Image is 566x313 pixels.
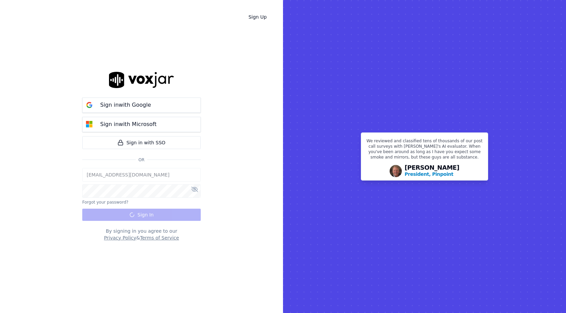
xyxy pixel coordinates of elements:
[82,168,201,182] input: Email
[365,138,484,163] p: We reviewed and classified tens of thousands of our post call surveys with [PERSON_NAME]'s AI eva...
[136,157,147,163] span: Or
[82,228,201,241] div: By signing in you agree to our &
[100,101,151,109] p: Sign in with Google
[405,171,453,178] p: President, Pinpoint
[390,165,402,177] img: Avatar
[109,72,174,88] img: logo
[82,98,201,113] button: Sign inwith Google
[82,117,201,132] button: Sign inwith Microsoft
[82,136,201,149] a: Sign in with SSO
[243,11,272,23] a: Sign Up
[140,234,179,241] button: Terms of Service
[100,120,156,128] p: Sign in with Microsoft
[83,118,96,131] img: microsoft Sign in button
[83,98,96,112] img: google Sign in button
[82,200,128,205] button: Forgot your password?
[405,165,459,178] div: [PERSON_NAME]
[104,234,136,241] button: Privacy Policy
